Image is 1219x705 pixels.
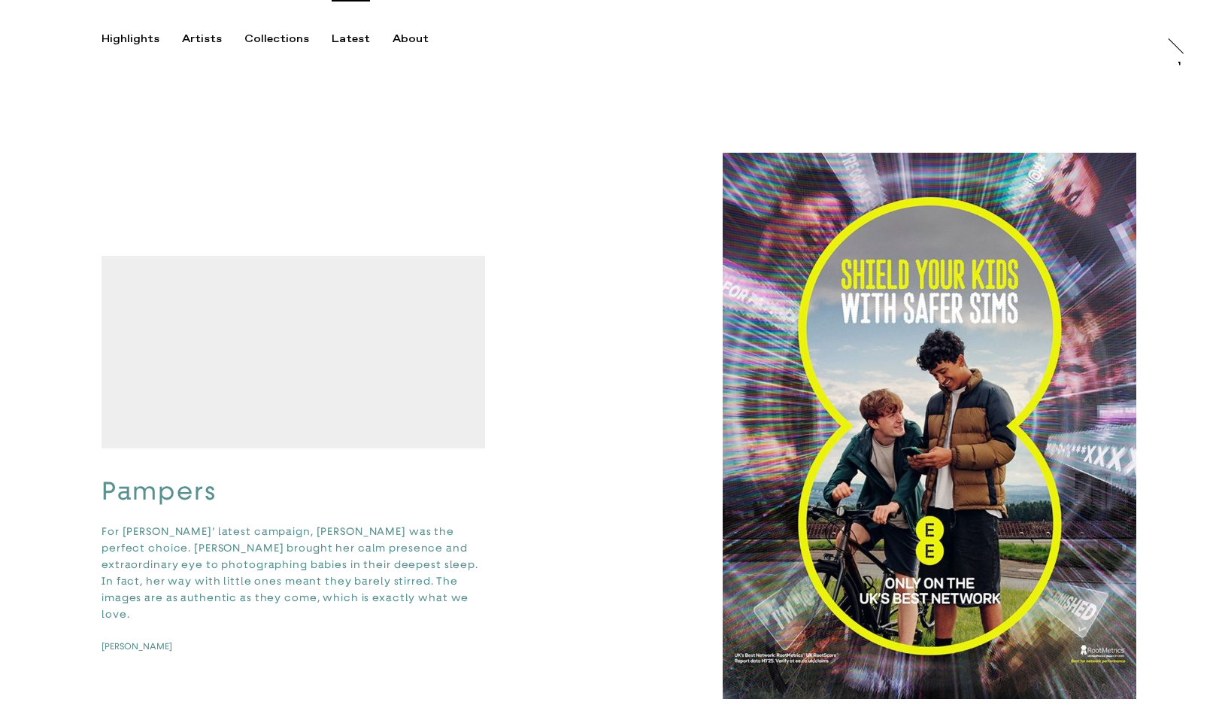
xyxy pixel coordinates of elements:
[332,32,393,46] button: Latest
[102,523,485,622] p: For [PERSON_NAME]’ latest campaign, [PERSON_NAME] was the perfect choice. [PERSON_NAME] brought h...
[182,32,244,46] button: Artists
[102,640,198,652] a: [PERSON_NAME]
[393,32,429,46] div: About
[393,32,451,46] button: About
[102,476,485,507] h3: Pampers
[244,32,309,46] div: Collections
[102,32,159,46] div: Highlights
[1146,29,1161,44] a: At
[244,32,332,46] button: Collections
[102,641,172,652] span: [PERSON_NAME]
[102,32,182,46] button: Highlights
[332,32,370,46] div: Latest
[1167,61,1179,177] div: [PERSON_NAME]
[1146,43,1161,55] div: At
[1178,61,1193,123] a: [PERSON_NAME]
[182,32,222,46] div: Artists
[102,256,485,652] button: PampersFor [PERSON_NAME]’ latest campaign, [PERSON_NAME] was the perfect choice. [PERSON_NAME] br...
